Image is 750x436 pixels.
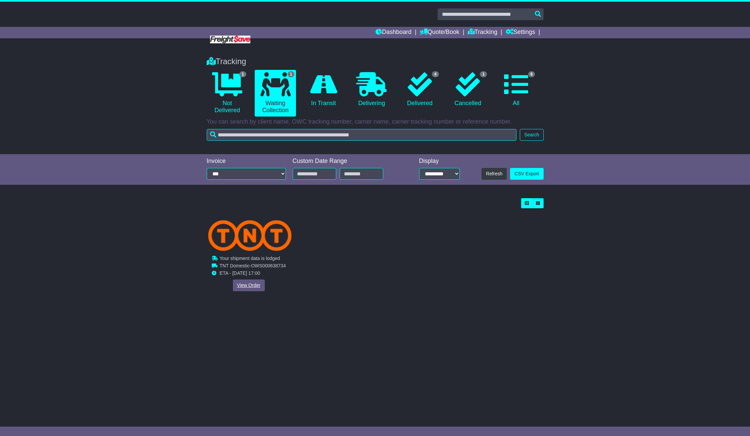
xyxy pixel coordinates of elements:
td: - [219,263,286,270]
div: Invoice [207,158,286,165]
div: Custom Date Range [293,158,400,165]
a: Settings [506,27,535,38]
a: In Transit [303,70,344,110]
span: 1 [480,71,487,77]
a: Dashboard [376,27,411,38]
button: Search [520,129,543,141]
a: 1 Cancelled [447,70,489,110]
span: TNT Domestic [219,263,249,268]
a: Delivering [351,70,392,110]
a: View Order [233,279,265,291]
a: 6 All [495,70,537,110]
img: TNT_Domestic.png [208,220,292,251]
a: 4 Delivered [399,70,440,110]
a: Quote/Book [420,27,459,38]
img: Freight Save [210,36,250,43]
span: Your shipment data is lodged [219,256,280,261]
a: CSV Export [510,168,543,180]
div: Tracking [203,57,547,67]
a: 1 Waiting Collection [255,70,296,117]
a: Tracking [468,27,497,38]
a: 1 Not Delivered [207,70,248,117]
div: Display [419,158,460,165]
span: 1 [288,71,295,77]
span: OWS000638734 [251,263,286,268]
p: You can search by client name, OWC tracking number, carrier name, carrier tracking number or refe... [207,118,544,126]
span: 1 [239,71,246,77]
span: ETA - [DATE] 17:00 [219,270,260,276]
button: Refresh [482,168,507,180]
span: 4 [432,71,439,77]
span: 6 [528,71,535,77]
